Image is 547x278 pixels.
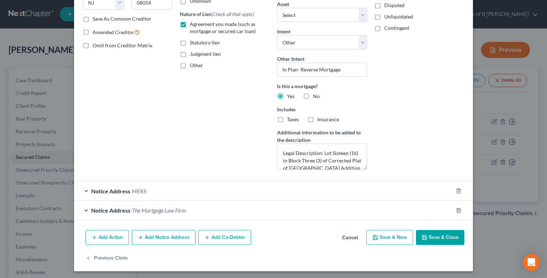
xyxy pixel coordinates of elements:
span: Other [190,62,203,68]
span: Omit from Creditor Matrix [93,42,152,48]
label: Intent [277,28,290,35]
button: Add Action [85,230,129,245]
button: Previous Claim [85,251,128,266]
span: Judgment lien [190,51,221,57]
span: The Mortgage Law Firm [132,207,186,214]
span: Contingent [384,25,409,31]
label: Additional information to be added to the description [277,129,367,144]
span: Disputed [384,2,405,8]
span: Agreement you made (such as mortgage or secured car loan) [190,21,256,34]
button: Add Co-Debtor [198,230,251,245]
label: Nature of Lien [180,10,254,18]
button: Save & Close [416,230,464,245]
span: (Check all that apply) [212,11,254,17]
span: Asset [277,1,289,7]
span: Notice Address [91,188,130,194]
span: MERS [132,188,146,194]
button: Add Notice Address [132,230,196,245]
button: Save & New [366,230,413,245]
label: Is this a mortgage? [277,82,367,90]
div: Open Intercom Messenger [523,254,540,271]
label: Save As Common Creditor [93,15,151,22]
span: Amended Creditor [93,29,134,35]
span: Unliquidated [384,14,413,20]
span: No [313,93,320,99]
label: Includes [277,106,367,113]
span: Yes [287,93,295,99]
span: Insurance [317,116,339,122]
label: Other Intent [277,55,304,63]
span: Taxes [287,116,299,122]
span: Statutory lien [190,39,220,46]
input: Specify... [277,63,367,77]
button: Cancel [337,231,364,245]
span: Notice Address [91,207,130,214]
